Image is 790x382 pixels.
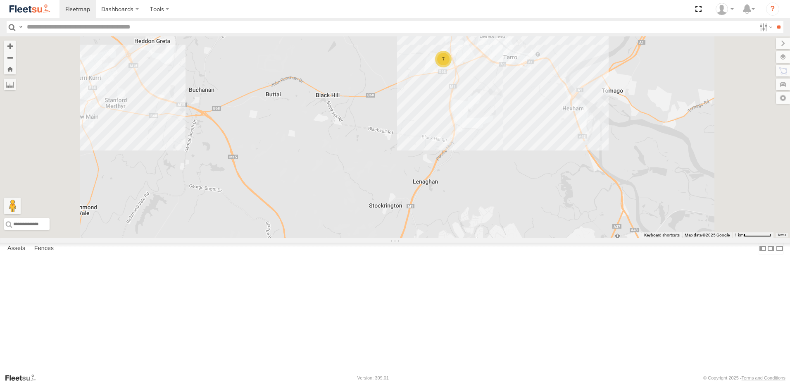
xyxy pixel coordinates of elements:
a: Terms and Conditions [742,375,785,380]
button: Zoom out [4,52,16,63]
i: ? [766,2,779,16]
label: Map Settings [776,92,790,104]
button: Map Scale: 1 km per 62 pixels [732,232,773,238]
img: fleetsu-logo-horizontal.svg [8,3,51,14]
label: Search Filter Options [756,21,774,33]
label: Measure [4,79,16,90]
label: Dock Summary Table to the Left [759,243,767,255]
label: Dock Summary Table to the Right [767,243,775,255]
a: Visit our Website [5,374,43,382]
div: Version: 309.01 [357,375,389,380]
label: Search Query [17,21,24,33]
span: 1 km [735,233,744,237]
button: Keyboard shortcuts [644,232,680,238]
button: Zoom Home [4,63,16,74]
div: © Copyright 2025 - [703,375,785,380]
label: Fences [30,243,58,254]
span: Map data ©2025 Google [685,233,730,237]
a: Terms (opens in new tab) [778,234,786,237]
div: Matt Curtis [713,3,737,15]
label: Hide Summary Table [776,243,784,255]
button: Zoom in [4,41,16,52]
div: 7 [435,51,452,67]
button: Drag Pegman onto the map to open Street View [4,198,21,214]
label: Assets [3,243,29,254]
